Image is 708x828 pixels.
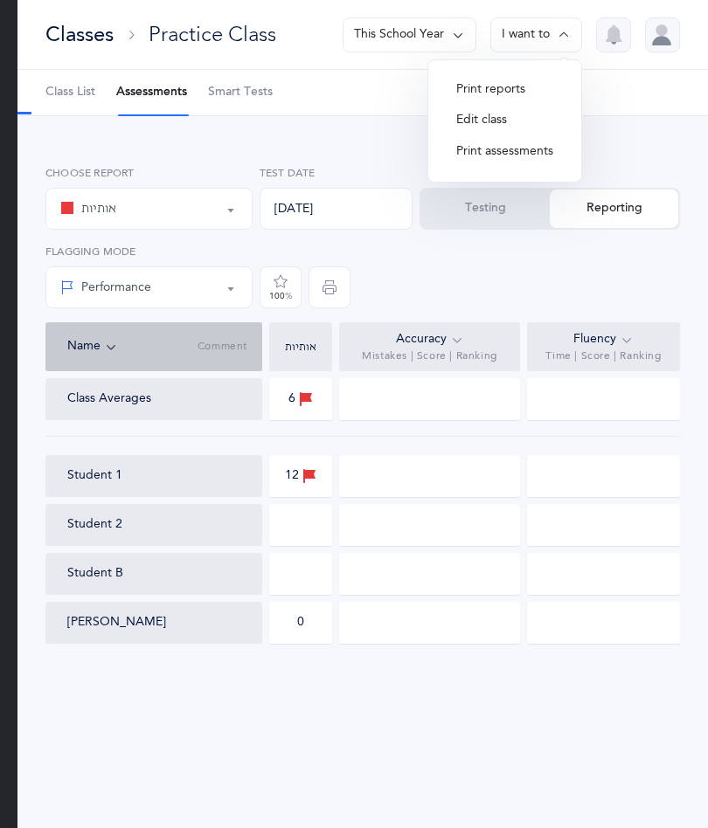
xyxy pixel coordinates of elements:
label: Flagging Mode [45,244,253,259]
button: This School Year [343,17,476,52]
label: Choose report [45,165,253,181]
div: Accuracy [396,330,464,349]
button: אותיות [45,188,253,230]
span: Mistakes | Score | Ranking [362,349,497,363]
div: Classes [45,20,114,49]
span: Time | Score | Ranking [545,349,661,363]
button: Student 1 [67,467,122,485]
div: אותיות [274,342,328,352]
span: Comment [198,340,247,354]
div: 0 [297,614,304,631]
div: 6 [288,390,313,409]
button: Student 2 [67,516,122,534]
button: Performance [45,266,253,308]
div: [DATE] [260,188,413,230]
button: Testing [421,190,550,228]
div: Class Averages [67,390,151,408]
span: Class List [45,84,95,101]
div: 100 [269,292,292,300]
span: % [285,291,292,301]
button: Edit class [442,105,567,136]
button: 100% [260,266,302,308]
div: אותיות [60,198,116,219]
button: Student B [67,565,123,583]
div: Performance [60,279,151,297]
div: 12 [285,466,316,486]
div: Name [67,337,198,356]
button: Print assessments [442,136,567,168]
div: Fluency [573,330,634,349]
label: Test Date [260,165,413,181]
span: Smart Tests [208,84,273,101]
button: Print reports [442,74,567,106]
div: Practice Class [149,20,276,49]
button: I want to [490,17,582,52]
button: [PERSON_NAME] [67,614,166,631]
